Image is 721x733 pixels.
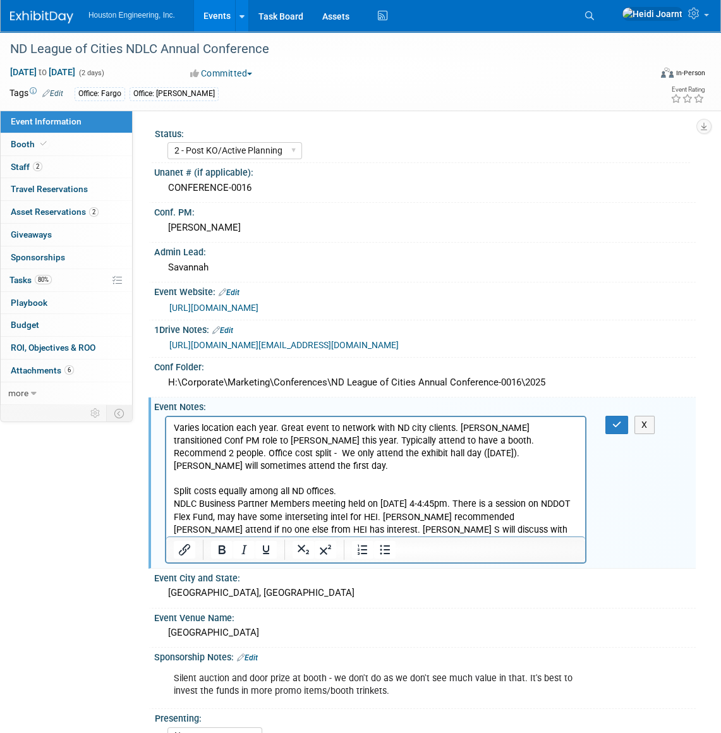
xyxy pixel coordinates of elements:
[78,69,104,77] span: (2 days)
[174,541,195,559] button: Insert/edit link
[661,68,674,78] img: Format-Inperson.png
[8,5,412,56] p: Varies location each year. Great event to network with ND city clients. [PERSON_NAME] transitione...
[164,623,686,643] div: [GEOGRAPHIC_DATA]
[154,203,696,219] div: Conf. PM:
[9,275,52,285] span: Tasks
[154,648,696,664] div: Sponsorship Notes:
[164,373,686,392] div: H:\Corporate\Marketing\Conferences\ND League of Cities Annual Conference-0016\2025
[107,405,133,421] td: Toggle Event Tabs
[10,11,73,23] img: ExhibitDay
[8,81,412,131] p: NDLC Business Partner Members meeting held on [DATE] 4-4:45pm. There is a session on NDDOT Flex F...
[374,541,396,559] button: Bullet list
[154,243,696,258] div: Admin Lead:
[85,405,107,421] td: Personalize Event Tab Strip
[11,116,82,126] span: Event Information
[1,382,132,404] a: more
[1,111,132,133] a: Event Information
[1,269,132,291] a: Tasks80%
[164,218,686,238] div: [PERSON_NAME]
[154,609,696,624] div: Event Venue Name:
[33,162,42,171] span: 2
[155,124,690,140] div: Status:
[166,417,585,536] iframe: Rich Text Area
[169,303,258,313] a: [URL][DOMAIN_NAME]
[1,224,132,246] a: Giveaways
[88,11,175,20] span: Houston Engineering, Inc.
[35,275,52,284] span: 80%
[11,162,42,172] span: Staff
[293,541,314,559] button: Subscript
[237,653,258,662] a: Edit
[154,320,696,337] div: 1Drive Notes:
[1,178,132,200] a: Travel Reservations
[154,397,696,413] div: Event Notes:
[186,67,257,80] button: Committed
[352,541,373,559] button: Numbered list
[1,156,132,178] a: Staff2
[212,326,233,335] a: Edit
[1,201,132,223] a: Asset Reservations2
[670,87,705,93] div: Event Rating
[40,140,47,147] i: Booth reservation complete
[315,541,336,559] button: Superscript
[75,87,125,100] div: Office: Fargo
[154,282,696,299] div: Event Website:
[42,89,63,98] a: Edit
[11,320,39,330] span: Budget
[11,139,49,149] span: Booth
[11,207,99,217] span: Asset Reservations
[9,66,76,78] span: [DATE] [DATE]
[37,67,49,77] span: to
[154,163,696,179] div: Unanet # (if applicable):
[130,87,219,100] div: Office: [PERSON_NAME]
[9,87,63,101] td: Tags
[1,337,132,359] a: ROI, Objectives & ROO
[233,541,255,559] button: Italic
[11,365,74,375] span: Attachments
[211,541,233,559] button: Bold
[1,360,132,382] a: Attachments6
[165,666,586,704] div: Silent auction and door prize at booth - we don't do as we don't see much value in that. It's bes...
[1,133,132,155] a: Booth
[622,7,683,21] img: Heidi Joarnt
[634,416,655,434] button: X
[11,298,47,308] span: Playbook
[1,246,132,269] a: Sponsorships
[64,365,74,375] span: 6
[164,178,686,198] div: CONFERENCE-0016
[8,388,28,398] span: more
[7,5,413,132] body: Rich Text Area. Press ALT-0 for help.
[11,229,52,239] span: Giveaways
[89,207,99,217] span: 2
[597,66,705,85] div: Event Format
[6,38,637,61] div: ND League of Cities NDLC Annual Conference
[8,68,412,81] p: Split costs equally among all ND offices.
[11,252,65,262] span: Sponsorships
[1,314,132,336] a: Budget
[164,583,686,603] div: [GEOGRAPHIC_DATA], [GEOGRAPHIC_DATA]
[154,358,696,373] div: Conf Folder:
[11,342,95,353] span: ROI, Objectives & ROO
[676,68,705,78] div: In-Person
[11,184,88,194] span: Travel Reservations
[219,288,239,297] a: Edit
[255,541,277,559] button: Underline
[169,340,399,350] a: [URL][DOMAIN_NAME][EMAIL_ADDRESS][DOMAIN_NAME]
[154,569,696,585] div: Event City and State:
[155,709,690,725] div: Presenting:
[1,292,132,314] a: Playbook
[164,258,686,277] div: Savannah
